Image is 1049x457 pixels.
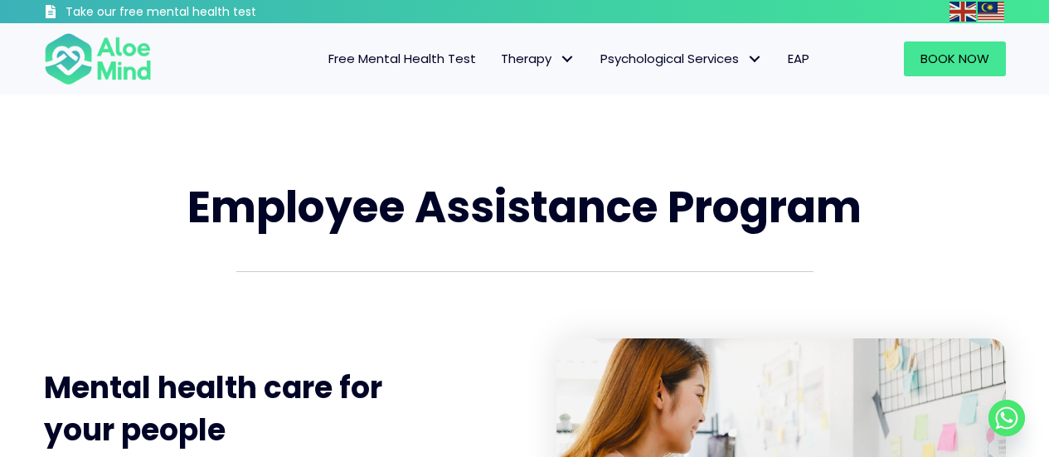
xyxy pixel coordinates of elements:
[788,50,809,67] span: EAP
[588,41,775,76] a: Psychological ServicesPsychological Services: submenu
[488,41,588,76] a: TherapyTherapy: submenu
[949,2,976,22] img: en
[44,367,382,450] span: Mental health care for your people
[44,4,345,23] a: Take our free mental health test
[988,400,1025,436] a: Whatsapp
[743,47,767,71] span: Psychological Services: submenu
[978,2,1004,22] img: ms
[66,4,345,21] h3: Take our free mental health test
[949,2,978,21] a: English
[44,32,152,86] img: Aloe mind Logo
[316,41,488,76] a: Free Mental Health Test
[920,50,989,67] span: Book Now
[904,41,1006,76] a: Book Now
[775,41,822,76] a: EAP
[600,50,763,67] span: Psychological Services
[328,50,476,67] span: Free Mental Health Test
[501,50,575,67] span: Therapy
[978,2,1006,21] a: Malay
[173,41,822,76] nav: Menu
[556,47,580,71] span: Therapy: submenu
[187,177,862,237] span: Employee Assistance Program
